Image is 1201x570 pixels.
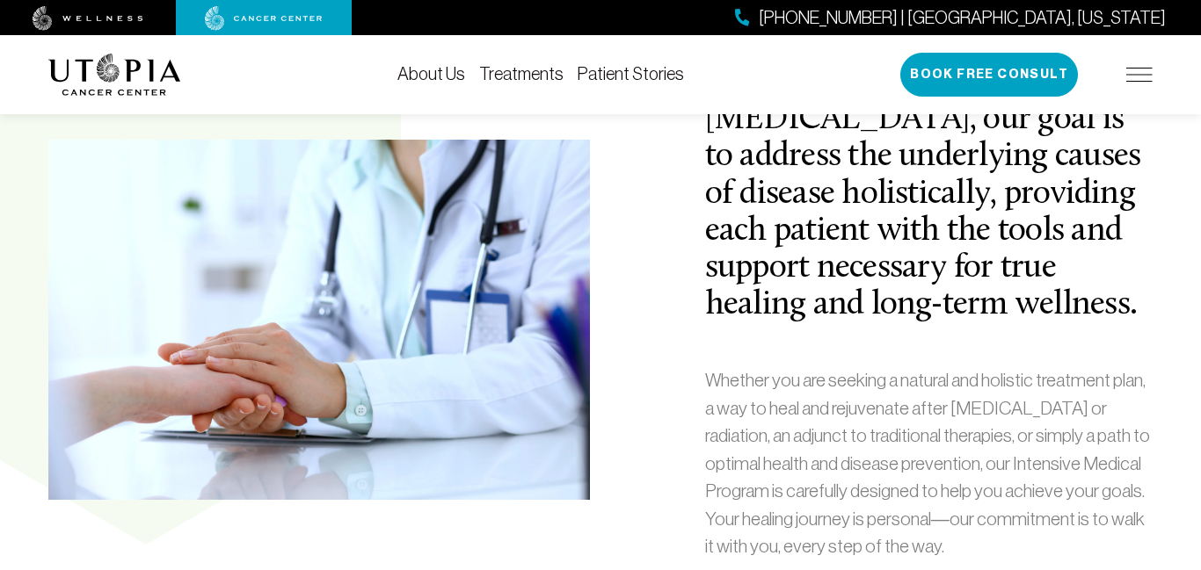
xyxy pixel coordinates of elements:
[705,65,1153,324] h2: At Utopia Wellness and [MEDICAL_DATA], our goal is to address the underlying causes of disease ho...
[578,64,684,83] a: Patient Stories
[479,64,564,83] a: Treatments
[48,140,590,501] img: At Utopia Wellness and Cancer Center, our goal is to address the underlying causes of disease hol...
[33,6,143,31] img: wellness
[759,5,1166,31] span: [PHONE_NUMBER] | [GEOGRAPHIC_DATA], [US_STATE]
[735,5,1166,31] a: [PHONE_NUMBER] | [GEOGRAPHIC_DATA], [US_STATE]
[900,53,1078,97] button: Book Free Consult
[48,54,181,96] img: logo
[705,366,1153,560] p: Whether you are seeking a natural and holistic treatment plan, a way to heal and rejuvenate after...
[205,6,323,31] img: cancer center
[397,64,465,83] a: About Us
[1126,68,1153,82] img: icon-hamburger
